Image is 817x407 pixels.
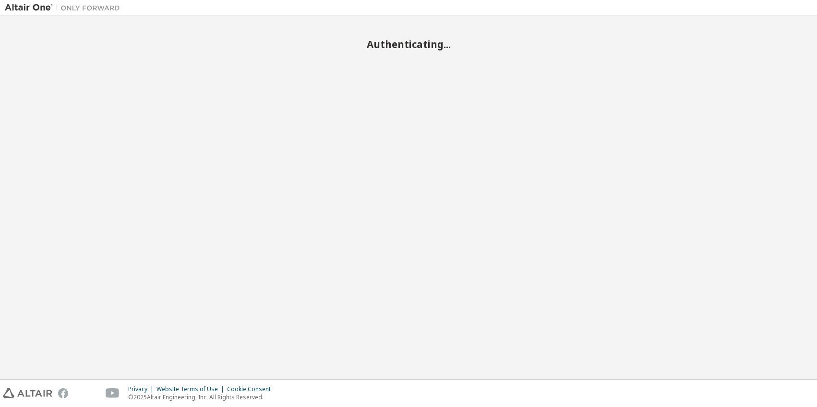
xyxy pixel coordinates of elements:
div: Cookie Consent [227,385,276,393]
p: © 2025 Altair Engineering, Inc. All Rights Reserved. [128,393,276,401]
img: youtube.svg [106,388,120,398]
img: Altair One [5,3,125,12]
h2: Authenticating... [5,38,812,50]
img: altair_logo.svg [3,388,52,398]
div: Website Terms of Use [156,385,227,393]
div: Privacy [128,385,156,393]
img: facebook.svg [58,388,68,398]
